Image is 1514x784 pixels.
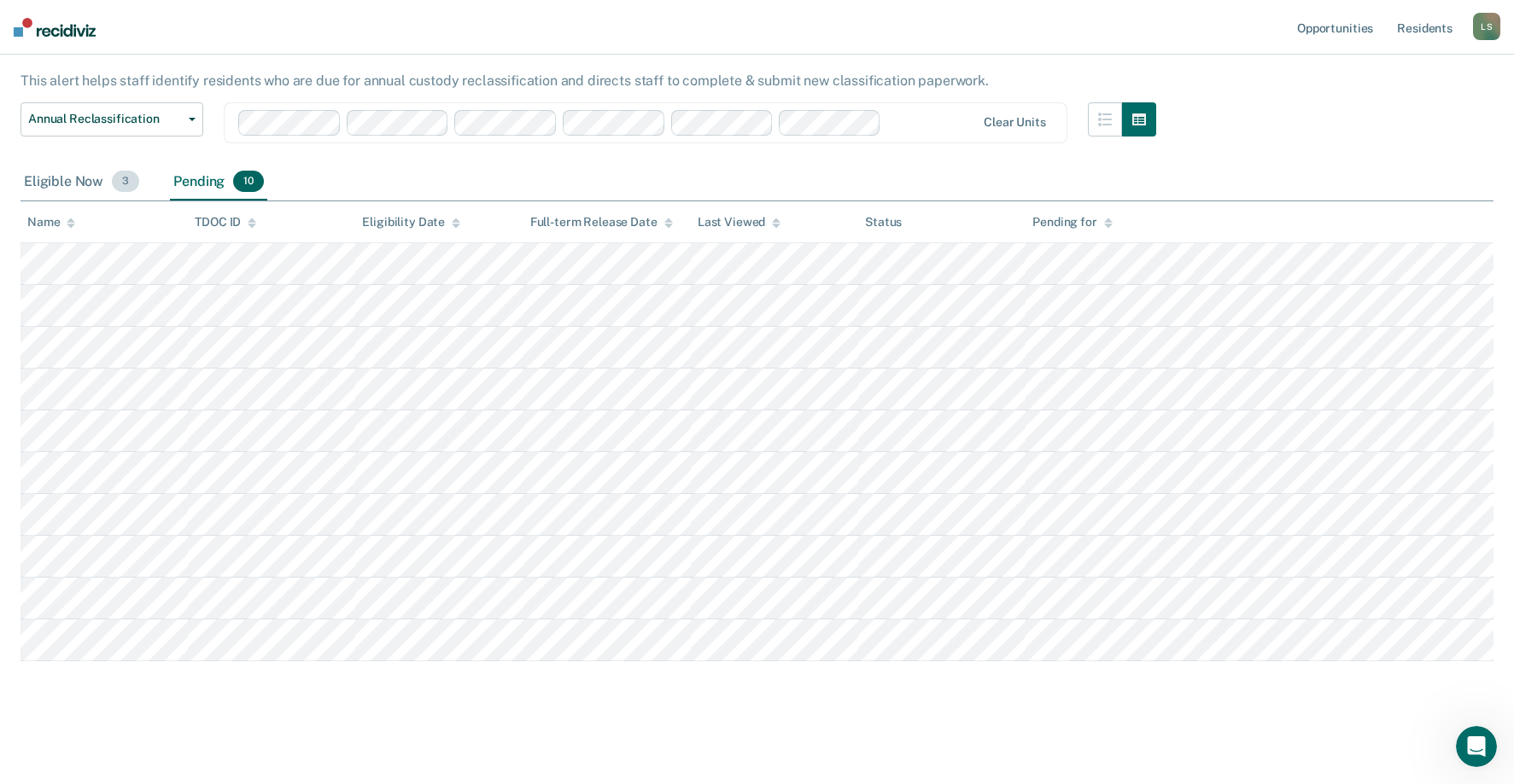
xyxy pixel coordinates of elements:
p: This alert helps staff identify residents who are due for annual custody reclassification and dir... [20,73,989,89]
button: Annual Reclassification [20,102,203,136]
div: TDOC ID [195,215,256,229]
span: 3 [112,171,139,193]
div: Full-term Release Date [530,215,673,229]
button: LS [1473,13,1500,40]
div: L S [1473,13,1500,40]
div: Eligible Now3 [20,164,143,201]
iframe: Intercom live chat [1456,726,1497,767]
div: Last Viewed [698,215,780,229]
span: 10 [233,171,264,193]
div: Pending for [1032,215,1112,229]
div: Status [865,215,902,229]
div: Clear units [984,115,1046,130]
span: Annual Reclassification [28,112,182,126]
div: Eligibility Date [362,215,460,229]
img: Recidiviz [14,18,96,37]
div: Pending10 [170,164,267,201]
div: Name [27,215,75,229]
